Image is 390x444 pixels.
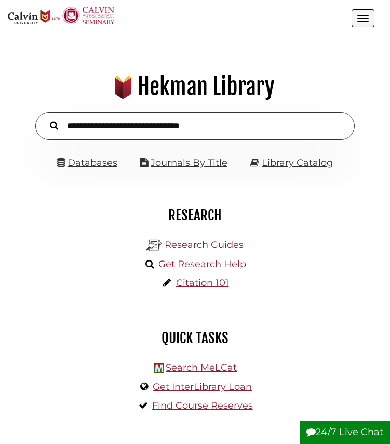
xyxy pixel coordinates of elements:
[45,119,63,132] button: Search
[166,362,237,373] a: Search MeLCat
[146,238,162,253] img: Hekman Library Logo
[165,239,244,251] a: Research Guides
[14,73,376,101] h1: Hekman Library
[62,7,114,24] img: Calvin Theological Seminary
[16,206,374,224] h2: Research
[262,157,333,168] a: Library Catalog
[352,9,374,27] button: Open the menu
[176,277,229,289] a: Citation 101
[16,329,374,347] h2: Quick Tasks
[158,258,246,270] a: Get Research Help
[50,121,58,130] i: Search
[57,157,117,168] a: Databases
[154,363,164,373] img: Hekman Library Logo
[153,381,252,393] a: Get InterLibrary Loan
[151,157,227,168] a: Journals By Title
[152,400,253,411] a: Find Course Reserves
